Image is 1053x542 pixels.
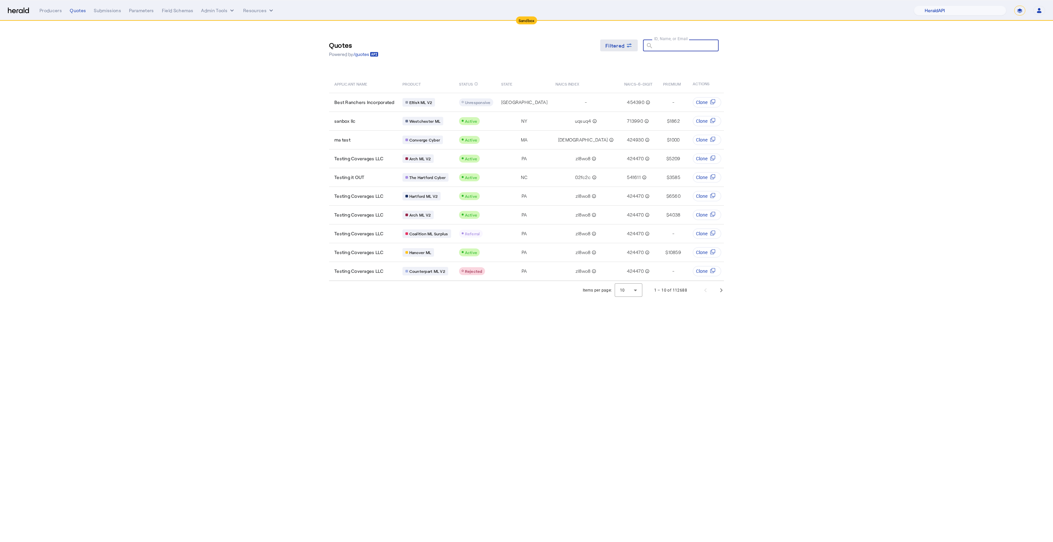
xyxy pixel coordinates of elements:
button: Resources dropdown menu [243,7,274,14]
span: zl8wo8 [576,212,591,218]
span: Counterpart ML V2 [409,269,445,274]
mat-icon: info_outline [608,137,614,143]
span: APPLICANT NAME [334,80,367,87]
mat-icon: info_outline [590,249,596,256]
mat-icon: info_outline [590,193,596,199]
span: Clone [696,230,707,237]
mat-icon: search [643,42,654,50]
span: - [672,99,674,106]
span: Clone [696,99,707,106]
span: Westchester ML [409,118,441,124]
span: PREMIUM [663,80,681,87]
span: PA [522,230,527,237]
span: Testing Coverages LLC [334,268,383,274]
span: Active [465,213,477,217]
span: PA [522,193,527,199]
span: 10859 [668,249,681,256]
span: $ [667,174,669,181]
span: $ [665,249,668,256]
span: STATUS [459,80,473,87]
span: Hanover ML [409,250,431,255]
span: $ [667,137,670,143]
h3: Quotes [329,40,378,50]
span: NAICS INDEX [555,80,579,87]
span: sanbox llc [334,118,356,124]
span: Arch ML V2 [409,212,431,218]
mat-icon: info_outline [590,212,596,218]
span: The Hartford Cyber [409,175,446,180]
button: Clone [693,172,721,183]
mat-icon: info_outline [644,99,650,106]
span: MA [521,137,528,143]
span: - [672,268,674,274]
div: Submissions [94,7,121,14]
span: 3585 [669,174,680,181]
span: zl8wo8 [576,230,591,237]
span: Testing Coverages LLC [334,249,383,256]
span: Active [465,175,477,180]
button: Clone [693,153,721,164]
span: Clone [696,212,707,218]
div: Field Schemas [162,7,193,14]
span: zl8wo8 [576,155,591,162]
span: Clone [696,268,707,274]
div: Quotes [70,7,86,14]
span: zl8wo8 [576,193,591,199]
span: Rejected [465,269,482,273]
span: Unresponsive [465,100,491,105]
button: Next page [713,282,729,298]
span: Testing Coverages LLC [334,230,383,237]
mat-icon: info_outline [644,212,650,218]
mat-icon: info_outline [474,80,478,88]
span: PA [522,268,527,274]
div: Parameters [129,7,154,14]
p: Powered by [329,51,378,58]
span: Clone [696,137,707,143]
span: 424470 [627,249,644,256]
th: ACTIONS [687,74,724,93]
span: 541611 [627,174,641,181]
span: Testing Coverages LLC [334,155,383,162]
span: PRODUCT [402,80,421,87]
span: [DEMOGRAPHIC_DATA] [558,137,608,143]
span: Testing Coverages LLC [334,212,383,218]
mat-icon: info_outline [590,230,596,237]
span: Clone [696,249,707,256]
mat-icon: info_outline [641,174,647,181]
span: uqsuq4 [575,118,591,124]
span: zl8wo8 [576,249,591,256]
div: 1 – 10 of 112688 [654,287,687,294]
span: Testing Coverages LLC [334,193,383,199]
span: Coalition ML Surplus [409,231,448,236]
span: Clone [696,174,707,181]
mat-icon: info_outline [644,249,650,256]
span: ERisk ML V2 [409,100,432,105]
span: 424470 [627,155,644,162]
span: 454390 [627,99,644,106]
mat-label: ID, Name, or Email [654,36,688,41]
span: NAICS-6-DIGIT [624,80,653,87]
span: Active [465,156,477,161]
span: Active [465,119,477,123]
div: Items per page: [583,287,612,294]
mat-icon: info_outline [644,268,650,274]
span: Converge Cyber [409,137,440,142]
span: Referral [465,231,480,236]
button: Clone [693,135,721,145]
mat-icon: info_outline [591,118,597,124]
span: NY [521,118,527,124]
span: Clone [696,118,707,124]
img: Herald Logo [8,8,29,14]
button: Clone [693,210,721,220]
span: [GEOGRAPHIC_DATA] [501,99,548,106]
button: Filtered [600,39,638,51]
span: PA [522,249,527,256]
button: Clone [693,116,721,126]
span: $ [666,193,669,199]
div: Sandbox [516,16,537,24]
span: Hartford ML V2 [409,194,438,199]
span: 1000 [670,137,680,143]
span: PA [522,212,527,218]
span: 02fc2c [575,174,591,181]
span: Best Ranchers Incorporated [334,99,395,106]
